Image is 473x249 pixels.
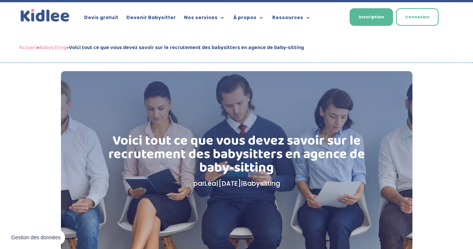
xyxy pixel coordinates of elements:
[19,43,304,52] span: » »
[218,179,241,188] span: [DATE]
[98,134,375,178] h1: Voici tout ce que vous devez savoir sur le recrutement des babysitters en agence de baby-sitting
[69,43,304,52] strong: Voici tout ce que vous devez savoir sur le recrutement des babysitters en agence de baby-sitting
[98,178,375,189] p: par | |
[84,15,118,23] a: Devis gratuit
[19,43,37,52] a: Accueil
[396,8,439,26] a: Connexion
[7,230,65,246] button: Gestion des données
[272,15,311,23] a: Ressources
[243,179,280,188] a: Babysitting
[350,8,393,26] a: Inscription
[11,234,61,241] span: Gestion des données
[126,15,176,23] a: Devenir Babysitter
[328,15,335,20] img: Français
[233,15,264,23] a: À propos
[184,15,225,23] a: Nos services
[19,7,71,24] a: Kidlee Logo
[19,7,71,24] img: logo_kidlee_bleu
[205,179,216,188] a: Léa
[39,43,66,52] a: Babysitting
